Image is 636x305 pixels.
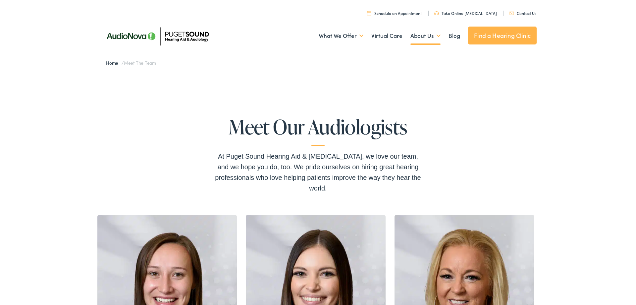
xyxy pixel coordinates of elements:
h1: Meet Our Audiologists [212,116,424,146]
img: utility icon [434,11,439,15]
a: Virtual Care [371,24,402,48]
a: Contact Us [509,10,536,16]
a: Schedule an Appointment [367,10,422,16]
span: / [106,59,156,66]
a: What We Offer [319,24,363,48]
span: Meet the Team [124,59,156,66]
a: About Us [410,24,441,48]
img: utility icon [509,12,514,15]
div: At Puget Sound Hearing Aid & [MEDICAL_DATA], we love our team, and we hope you do, too. We pride ... [212,151,424,193]
a: Find a Hearing Clinic [468,27,537,44]
img: utility icon [367,11,371,15]
a: Blog [449,24,460,48]
a: Take Online [MEDICAL_DATA] [434,10,497,16]
a: Home [106,59,122,66]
